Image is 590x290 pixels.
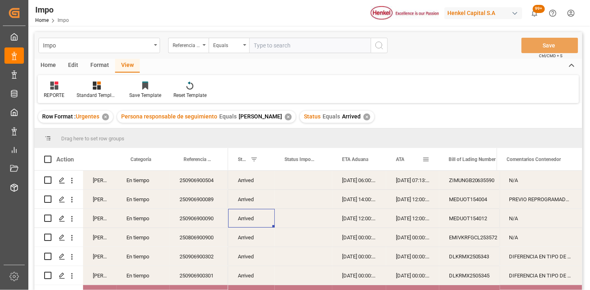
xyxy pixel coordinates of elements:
[526,4,544,22] button: show 100 new notifications
[396,157,404,162] span: ATA
[285,114,292,120] div: ✕
[228,190,275,208] div: Arrived
[445,5,526,21] button: Henkel Capital S.A
[102,114,109,120] div: ✕
[439,190,520,208] div: MEDUOT154004
[170,190,228,208] div: 250906900089
[34,190,228,209] div: Press SPACE to select this row.
[38,38,160,53] button: open menu
[115,59,140,73] div: View
[386,228,439,247] div: [DATE] 00:00:00
[371,6,439,20] img: Henkel%20logo.jpg_1689854090.jpg
[500,228,582,247] div: Press SPACE to select this row.
[363,114,370,120] div: ✕
[61,135,124,142] span: Drag here to set row groups
[184,157,211,162] span: Referencia Leschaco
[173,92,207,99] div: Reset Template
[500,247,582,266] div: Press SPACE to select this row.
[130,157,151,162] span: Categoría
[228,171,275,189] div: Arrived
[332,266,386,285] div: [DATE] 00:00:00
[522,38,578,53] button: Save
[35,4,69,16] div: Impo
[386,266,439,285] div: [DATE] 00:00:00
[42,113,76,120] span: Row Format :
[34,228,228,247] div: Press SPACE to select this row.
[304,113,321,120] span: Status
[449,157,496,162] span: Bill of Lading Number
[507,157,561,162] span: Comentarios Contenedor
[544,4,562,22] button: Help Center
[34,59,62,73] div: Home
[500,266,582,285] div: DIFERENCIA EN TIPO DE CONTENEDOR ENTRE REVALIDADO, TERMINAL Y MBL
[76,113,99,120] span: Urgentes
[371,38,388,53] button: search button
[439,171,520,189] div: ZIMUNGB20635590
[342,113,361,120] span: Arrived
[228,247,275,266] div: Arrived
[117,209,170,228] div: En tiempo
[83,190,117,208] div: [PERSON_NAME]
[386,171,439,189] div: [DATE] 07:13:11
[439,266,520,285] div: DLKRMX2505345
[117,266,170,285] div: En tiempo
[83,247,117,266] div: [PERSON_NAME]
[439,209,520,228] div: MEDUOT154012
[219,113,237,120] span: Equals
[56,156,74,163] div: Action
[170,266,228,285] div: 250906900301
[500,171,582,189] div: N/A
[332,171,386,189] div: [DATE] 06:00:00
[213,40,241,49] div: Equals
[121,113,217,120] span: Persona responsable de seguimiento
[35,17,49,23] a: Home
[249,38,371,53] input: Type to search
[284,157,315,162] span: Status Importación
[439,228,520,247] div: EMIVKRFGCL253572
[209,38,249,53] button: open menu
[170,247,228,266] div: 250906900302
[83,209,117,228] div: [PERSON_NAME]
[439,247,520,266] div: DLKRMX2505343
[228,266,275,285] div: Arrived
[539,53,563,59] span: Ctrl/CMD + S
[170,228,228,247] div: 250806900900
[77,92,117,99] div: Standard Templates
[228,228,275,247] div: Arrived
[168,38,209,53] button: open menu
[332,247,386,266] div: [DATE] 00:00:00
[500,266,582,285] div: Press SPACE to select this row.
[44,92,64,99] div: REPORTE
[43,40,151,50] div: Impo
[238,157,247,162] span: Status
[332,190,386,208] div: [DATE] 14:00:00
[83,228,117,247] div: [PERSON_NAME]
[323,113,340,120] span: Equals
[173,40,200,49] div: Referencia Leschaco
[500,190,582,209] div: Press SPACE to select this row.
[117,171,170,189] div: En tiempo
[83,266,117,285] div: [PERSON_NAME]
[533,5,545,13] span: 99+
[117,247,170,266] div: En tiempo
[129,92,161,99] div: Save Template
[500,247,582,266] div: DIFERENCIA EN TIPO DE CONTENEDOR ENTRE REVALIDADO, TERMINAL Y MBL
[117,190,170,208] div: En tiempo
[386,209,439,228] div: [DATE] 12:00:00
[386,247,439,266] div: [DATE] 00:00:00
[500,228,582,247] div: N/A
[332,209,386,228] div: [DATE] 12:00:00
[170,209,228,228] div: 250906900090
[500,190,582,208] div: PREVIO REPROGRAMADO POR SATURACIÓN (FECHA INICIAL 21.08)
[34,171,228,190] div: Press SPACE to select this row.
[342,157,368,162] span: ETA Aduana
[500,171,582,190] div: Press SPACE to select this row.
[34,247,228,266] div: Press SPACE to select this row.
[239,113,282,120] span: [PERSON_NAME]
[170,171,228,189] div: 250906900504
[500,209,582,228] div: Press SPACE to select this row.
[332,228,386,247] div: [DATE] 00:00:00
[117,228,170,247] div: En tiempo
[84,59,115,73] div: Format
[62,59,84,73] div: Edit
